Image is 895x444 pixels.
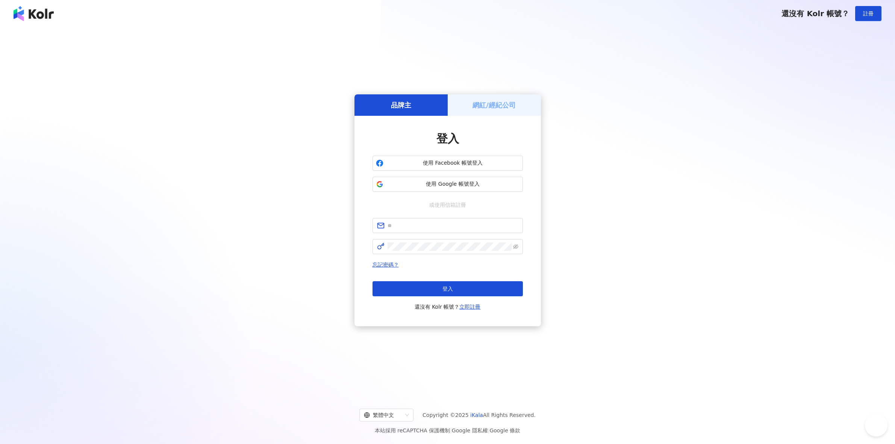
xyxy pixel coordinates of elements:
span: | [488,427,490,433]
a: Google 隱私權 [452,427,488,433]
button: 使用 Google 帳號登入 [373,177,523,192]
span: 還沒有 Kolr 帳號？ [781,9,849,18]
a: 忘記密碼？ [373,262,399,268]
h5: 品牌主 [391,100,411,110]
span: eye-invisible [513,244,518,249]
iframe: Help Scout Beacon - Open [865,414,887,436]
span: Copyright © 2025 All Rights Reserved. [423,411,536,420]
span: | [450,427,452,433]
h5: 網紅/經紀公司 [472,100,516,110]
button: 使用 Facebook 帳號登入 [373,156,523,171]
span: 使用 Facebook 帳號登入 [386,159,519,167]
span: 或使用信箱註冊 [424,201,471,209]
button: 註冊 [855,6,881,21]
span: 登入 [442,286,453,292]
img: logo [14,6,54,21]
span: 登入 [436,132,459,145]
span: 還沒有 Kolr 帳號？ [415,302,481,311]
span: 註冊 [863,11,874,17]
a: 立即註冊 [459,304,480,310]
span: 使用 Google 帳號登入 [386,180,519,188]
a: iKala [470,412,483,418]
span: 本站採用 reCAPTCHA 保護機制 [375,426,520,435]
button: 登入 [373,281,523,296]
a: Google 條款 [489,427,520,433]
div: 繁體中文 [364,409,402,421]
